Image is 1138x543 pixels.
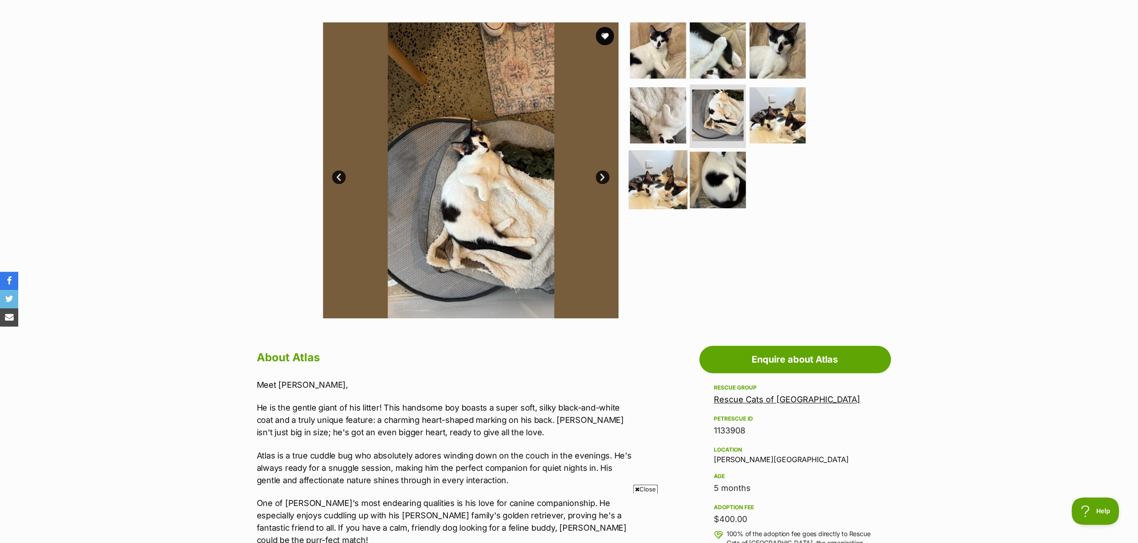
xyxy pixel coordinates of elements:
[714,384,876,391] div: Rescue group
[596,27,614,45] button: favourite
[692,90,743,141] img: Photo of Atlas
[690,152,746,208] img: Photo of Atlas
[348,497,790,538] iframe: Advertisement
[127,0,136,7] img: iconc.png
[690,22,746,79] img: Photo of Atlas
[714,504,876,511] div: Adoption fee
[257,379,634,391] p: Meet [PERSON_NAME],
[714,513,876,526] div: $400.00
[714,415,876,422] div: PetRescue ID
[257,348,634,368] h2: About Atlas
[1,1,8,8] img: consumer-privacy-logo.png
[332,170,346,184] a: Prev
[596,170,609,184] a: Next
[633,485,658,494] span: Close
[714,444,876,464] div: [PERSON_NAME][GEOGRAPHIC_DATA]
[630,22,686,79] img: Photo of Atlas
[129,1,136,8] img: consumer-privacy-logo.png
[699,346,891,373] a: Enquire about Atlas
[1071,497,1120,525] iframe: Help Scout Beacon - Open
[714,395,860,404] a: Rescue Cats of [GEOGRAPHIC_DATA]
[128,1,137,8] a: Privacy Notification
[323,22,618,318] img: Photo of Atlas
[257,449,634,486] p: Atlas is a true cuddle bug who absolutely adores winding down on the couch in the evenings. He's ...
[714,473,876,480] div: Age
[630,87,686,143] img: Photo of Atlas
[749,22,805,79] img: Photo of Atlas
[714,446,876,453] div: Location
[749,87,805,143] img: Photo of Atlas
[714,424,876,437] div: 1133908
[257,401,634,438] p: He is the gentle giant of his litter! This handsome boy boasts a super soft, silky black-and-whit...
[629,150,687,209] img: Photo of Atlas
[714,482,876,495] div: 5 months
